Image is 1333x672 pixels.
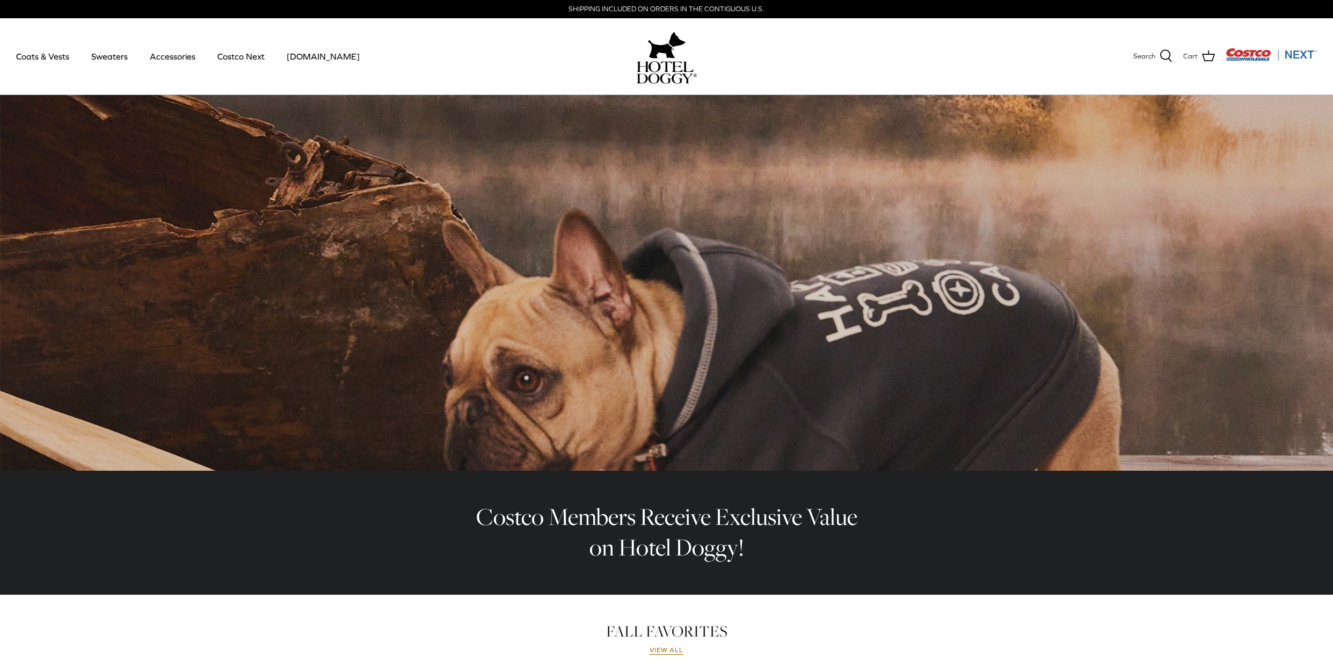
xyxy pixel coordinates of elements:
[1226,55,1317,63] a: Visit Costco Next
[648,29,686,61] img: hoteldoggy.com
[1133,49,1172,63] a: Search
[82,38,137,75] a: Sweaters
[1133,51,1155,62] span: Search
[208,38,274,75] a: Costco Next
[637,29,697,84] a: hoteldoggy.com hoteldoggycom
[1183,51,1198,62] span: Cart
[140,38,205,75] a: Accessories
[6,38,79,75] a: Coats & Vests
[637,61,697,84] img: hoteldoggycom
[606,620,727,642] a: FALL FAVORITES
[1226,48,1317,61] img: Costco Next
[468,502,865,563] h2: Costco Members Receive Exclusive Value on Hotel Doggy!
[1183,49,1215,63] a: Cart
[277,38,369,75] a: [DOMAIN_NAME]
[650,646,684,655] a: View all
